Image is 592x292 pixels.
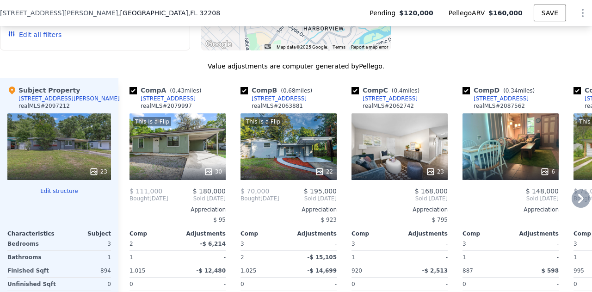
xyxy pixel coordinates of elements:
[462,267,473,274] span: 887
[18,95,120,102] div: [STREET_ADDRESS][PERSON_NAME]
[129,230,178,237] div: Comp
[61,251,111,264] div: 1
[213,217,226,223] span: $ 95
[512,237,559,250] div: -
[129,251,176,264] div: 1
[7,251,57,264] div: Bathrooms
[401,237,448,250] div: -
[499,87,538,94] span: ( miles)
[401,278,448,291] div: -
[573,267,584,274] span: 995
[351,195,448,202] span: Sold [DATE]
[204,167,222,176] div: 30
[488,9,523,17] span: $160,000
[200,241,226,247] span: -$ 6,214
[333,44,345,50] a: Terms
[449,8,489,18] span: Pellego ARV
[462,251,509,264] div: 1
[541,267,559,274] span: $ 598
[61,264,111,277] div: 894
[426,167,444,176] div: 23
[141,95,196,102] div: [STREET_ADDRESS]
[7,264,57,277] div: Finished Sqft
[315,167,333,176] div: 22
[512,251,559,264] div: -
[462,281,466,287] span: 0
[129,195,149,202] span: Bought
[129,281,133,287] span: 0
[244,117,282,126] div: This is a Flip
[129,195,168,202] div: [DATE]
[462,230,511,237] div: Comp
[474,95,529,102] div: [STREET_ADDRESS]
[351,267,362,274] span: 920
[129,187,162,195] span: $ 111,000
[179,251,226,264] div: -
[388,87,423,94] span: ( miles)
[240,195,260,202] span: Bought
[179,278,226,291] div: -
[240,230,289,237] div: Comp
[526,187,559,195] span: $ 148,000
[462,86,538,95] div: Comp D
[61,237,111,250] div: 3
[129,95,196,102] a: [STREET_ADDRESS]
[166,87,205,94] span: ( miles)
[573,281,577,287] span: 0
[363,102,414,110] div: realMLS # 2062742
[7,278,57,291] div: Unfinished Sqft
[240,195,279,202] div: [DATE]
[7,237,57,250] div: Bedrooms
[399,8,433,18] span: $120,000
[279,195,337,202] span: Sold [DATE]
[240,241,244,247] span: 3
[61,278,111,291] div: 0
[203,38,234,50] img: Google
[400,230,448,237] div: Adjustments
[351,95,418,102] a: [STREET_ADDRESS]
[351,206,448,213] div: Appreciation
[265,44,271,49] button: Keyboard shortcuts
[129,267,145,274] span: 1,015
[203,38,234,50] a: Open this area in Google Maps (opens a new window)
[351,86,423,95] div: Comp C
[394,87,402,94] span: 0.4
[462,213,559,226] div: -
[240,187,269,195] span: $ 70,000
[573,4,592,22] button: Show Options
[118,8,220,18] span: , [GEOGRAPHIC_DATA]
[462,195,559,202] span: Sold [DATE]
[178,230,226,237] div: Adjustments
[196,267,226,274] span: -$ 12,480
[252,95,307,102] div: [STREET_ADDRESS]
[129,241,133,247] span: 2
[474,102,525,110] div: realMLS # 2087562
[133,117,171,126] div: This is a Flip
[512,278,559,291] div: -
[289,230,337,237] div: Adjustments
[277,87,316,94] span: ( miles)
[283,87,296,94] span: 0.68
[240,86,316,95] div: Comp B
[240,281,244,287] span: 0
[321,217,337,223] span: $ 923
[89,167,107,176] div: 23
[240,267,256,274] span: 1,025
[573,241,577,247] span: 3
[534,5,566,21] button: SAVE
[240,251,287,264] div: 2
[351,281,355,287] span: 0
[290,278,337,291] div: -
[363,95,418,102] div: [STREET_ADDRESS]
[307,267,337,274] span: -$ 14,699
[304,187,337,195] span: $ 195,000
[129,86,205,95] div: Comp A
[401,251,448,264] div: -
[351,44,388,50] a: Report a map error
[511,230,559,237] div: Adjustments
[422,267,448,274] span: -$ 2,513
[351,230,400,237] div: Comp
[462,241,466,247] span: 3
[277,44,327,50] span: Map data ©2025 Google
[193,187,226,195] span: $ 180,000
